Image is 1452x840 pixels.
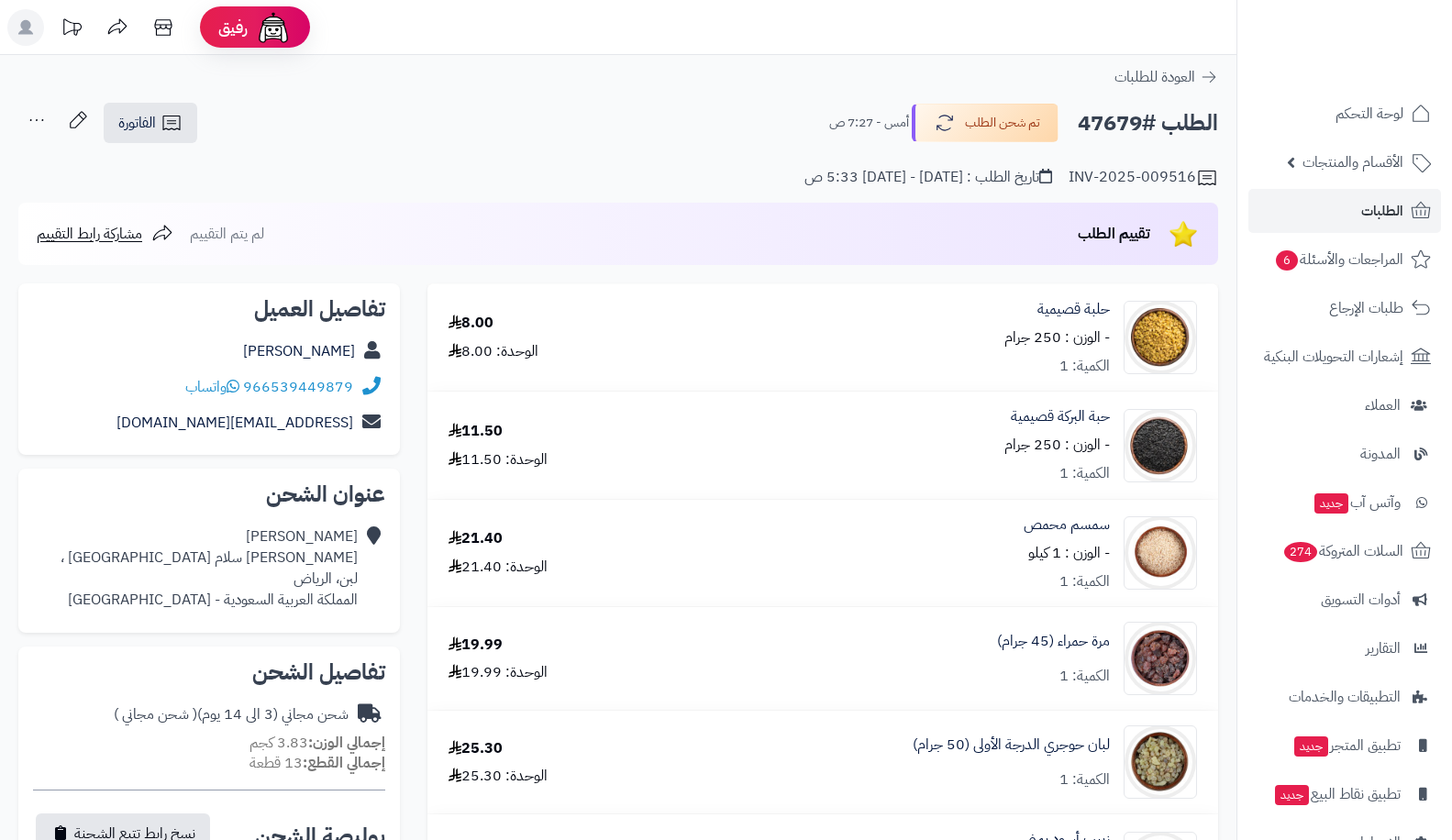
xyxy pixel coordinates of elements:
a: الفاتورة [104,103,197,143]
a: حلبة قصيمية [1037,299,1110,320]
a: المدونة [1248,432,1441,476]
div: INV-2025-009516 [1069,167,1218,189]
h2: تفاصيل العميل [33,298,385,320]
a: [PERSON_NAME] [243,340,355,362]
small: أمس - 7:27 ص [829,114,909,132]
img: Fenugreek-90x90.jpg [1125,301,1196,374]
span: السلات المتروكة [1282,538,1403,564]
span: تطبيق نقاط البيع [1273,781,1401,807]
small: - الوزن : 250 جرام [1004,326,1110,348]
img: 1628238298-Sesame%20(Roasted)-90x90.jpg [1125,516,1196,590]
h2: عنوان الشحن [33,483,385,505]
span: مشاركة رابط التقييم [37,223,142,245]
span: الفاتورة [118,112,156,134]
div: 21.40 [449,528,503,549]
div: تاريخ الطلب : [DATE] - [DATE] 5:33 ص [804,167,1052,188]
div: 8.00 [449,313,493,334]
span: تطبيق المتجر [1292,733,1401,758]
span: رفيق [218,17,248,39]
span: لوحة التحكم [1336,101,1403,127]
span: العودة للطلبات [1114,66,1195,88]
span: التقارير [1366,636,1401,661]
small: - الوزن : 1 كيلو [1028,542,1110,564]
div: شحن مجاني (3 الى 14 يوم) [114,704,349,725]
a: التقارير [1248,626,1441,670]
a: حبة البركة قصيمية [1011,406,1110,427]
a: أدوات التسويق [1248,578,1441,622]
strong: إجمالي القطع: [303,752,385,774]
a: لبان حوجري الدرجة الأولى (50 جرام) [913,735,1110,756]
strong: إجمالي الوزن: [308,732,385,754]
div: 25.30 [449,738,503,759]
span: إشعارات التحويلات البنكية [1264,344,1403,370]
a: سمسم محمص [1024,514,1110,536]
span: طلبات الإرجاع [1329,295,1403,321]
img: 1667929796-Myrrah-90x90.jpg [1125,622,1196,695]
a: إشعارات التحويلات البنكية [1248,335,1441,379]
div: الوحدة: 8.00 [449,341,538,362]
span: جديد [1314,493,1348,514]
img: logo-2.png [1327,39,1435,77]
a: لوحة التحكم [1248,92,1441,136]
a: مرة حمراء (45 جرام) [997,631,1110,652]
div: [PERSON_NAME] [PERSON_NAME] سلام [GEOGRAPHIC_DATA] ، لبن، الرياض المملكة العربية السعودية - [GEOG... [61,526,358,610]
div: الكمية: 1 [1059,356,1110,377]
a: العملاء [1248,383,1441,427]
span: المدونة [1360,441,1401,467]
a: طلبات الإرجاع [1248,286,1441,330]
img: ai-face.png [255,9,292,46]
span: 6 [1276,250,1299,271]
a: 966539449879 [243,376,353,398]
a: تطبيق نقاط البيعجديد [1248,772,1441,816]
span: جديد [1294,736,1328,757]
a: مشاركة رابط التقييم [37,223,173,245]
span: 274 [1283,542,1317,563]
span: الأقسام والمنتجات [1302,149,1403,175]
span: وآتس آب [1313,490,1401,515]
a: الطلبات [1248,189,1441,233]
span: جديد [1275,785,1309,805]
div: الوحدة: 21.40 [449,557,548,578]
span: العملاء [1365,392,1401,418]
div: الكمية: 1 [1059,769,1110,790]
span: التطبيقات والخدمات [1289,684,1401,710]
span: ( شحن مجاني ) [114,703,197,725]
a: وآتس آبجديد [1248,481,1441,525]
a: [EMAIL_ADDRESS][DOMAIN_NAME] [116,412,353,434]
a: تحديثات المنصة [49,9,94,50]
span: لم يتم التقييم [190,223,264,245]
span: تقييم الطلب [1078,223,1150,245]
div: 19.99 [449,635,503,656]
span: أدوات التسويق [1321,587,1401,613]
div: 11.50 [449,421,503,442]
a: العودة للطلبات [1114,66,1218,88]
a: السلات المتروكة274 [1248,529,1441,573]
div: الكمية: 1 [1059,463,1110,484]
a: التطبيقات والخدمات [1248,675,1441,719]
small: 3.83 كجم [249,732,385,754]
span: المراجعات والأسئلة [1274,247,1403,272]
a: المراجعات والأسئلة6 [1248,238,1441,282]
a: تطبيق المتجرجديد [1248,724,1441,768]
small: 13 قطعة [249,752,385,774]
button: تم شحن الطلب [912,104,1059,142]
div: الكمية: 1 [1059,571,1110,592]
small: - الوزن : 250 جرام [1004,434,1110,456]
a: واتساب [185,376,239,398]
div: الوحدة: 11.50 [449,449,548,470]
h2: الطلب #47679 [1078,105,1218,142]
span: الطلبات [1361,198,1403,224]
img: black%20caraway-90x90.jpg [1125,409,1196,482]
div: الكمية: 1 [1059,666,1110,687]
div: الوحدة: 19.99 [449,662,548,683]
h2: تفاصيل الشحن [33,661,385,683]
img: 1677341865-Frankincense,%20Hojari,%20Grade%20A-90x90.jpg [1125,725,1196,799]
div: الوحدة: 25.30 [449,766,548,787]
